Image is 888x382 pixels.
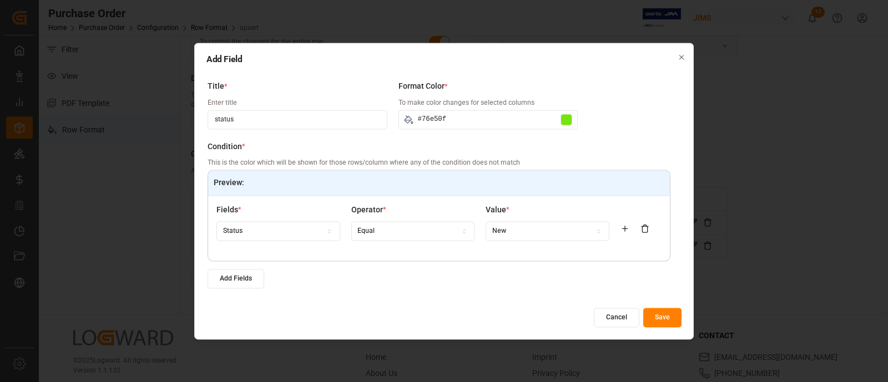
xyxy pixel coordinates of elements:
[398,81,445,93] span: Format Color
[594,308,639,327] button: Cancel
[208,110,387,129] input: Enter Title
[214,176,664,190] p: Preview:
[492,226,506,236] div: New
[208,81,224,93] span: Title
[206,55,682,64] h2: Add Field
[208,269,264,288] button: Add Fields
[357,226,375,236] div: Equal
[398,98,578,108] p: To make color changes for selected columns
[643,308,682,327] button: Save
[486,204,506,216] span: Value
[351,204,383,216] span: Operator
[208,141,242,152] span: Condition
[223,226,243,236] div: Status
[216,204,238,216] span: Fields
[208,159,670,169] p: This is the color which will be shown for those rows/column where any of the condition does not m...
[208,98,387,108] p: Enter title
